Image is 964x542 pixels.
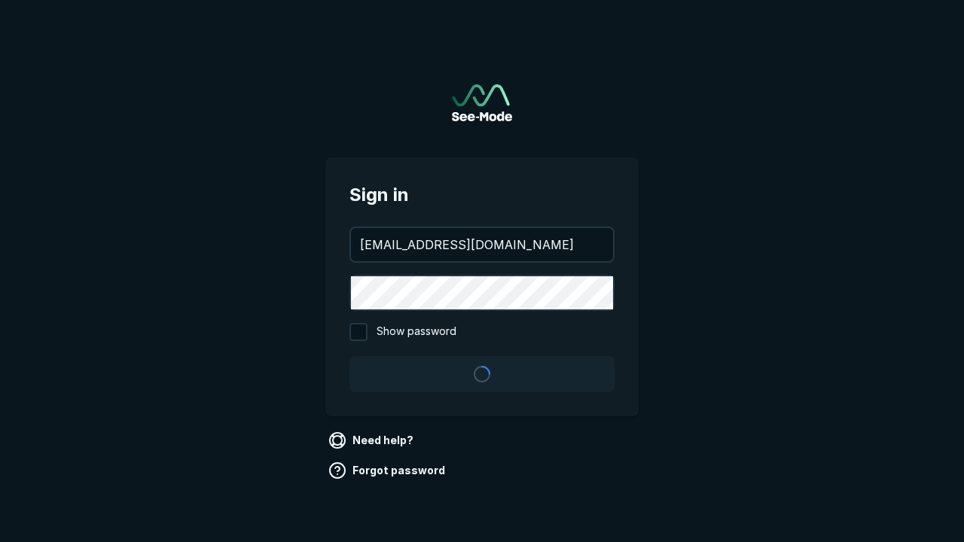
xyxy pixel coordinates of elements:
a: Forgot password [325,458,451,483]
span: Sign in [349,181,615,209]
input: your@email.com [351,228,613,261]
a: Need help? [325,428,419,452]
a: Go to sign in [452,84,512,121]
img: See-Mode Logo [452,84,512,121]
span: Show password [377,323,456,341]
